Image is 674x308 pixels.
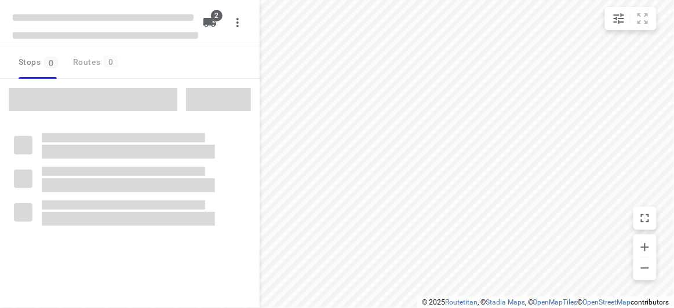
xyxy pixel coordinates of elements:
div: small contained button group [605,7,657,30]
a: Stadia Maps [486,298,525,306]
a: OpenMapTiles [533,298,578,306]
a: Routetitan [445,298,478,306]
a: OpenStreetMap [583,298,631,306]
button: Map settings [607,7,631,30]
li: © 2025 , © , © © contributors [422,298,669,306]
